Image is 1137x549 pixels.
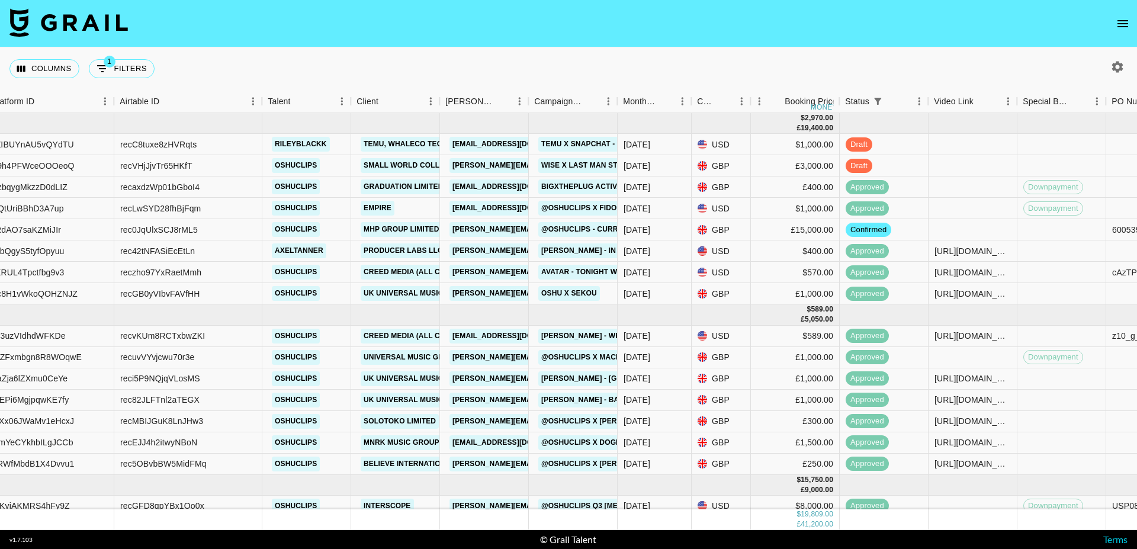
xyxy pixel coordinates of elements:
[751,368,840,390] div: £1,000.00
[9,536,33,544] div: v 1.7.103
[1103,534,1128,545] a: Terms
[801,475,833,485] div: 15,750.00
[120,160,192,172] div: recVHjJjvTr65HKfT
[449,393,704,407] a: [PERSON_NAME][EMAIL_ADDRESS][PERSON_NAME][DOMAIN_NAME]
[846,203,889,214] span: approved
[361,499,414,513] a: Interscope
[272,350,320,365] a: oshuclips
[89,59,155,78] button: Show filters
[351,90,439,113] div: Client
[114,90,262,113] div: Airtable ID
[624,288,650,300] div: Sep '25
[846,224,891,236] span: confirmed
[120,245,195,257] div: rec42tNFASiEcEtLn
[751,390,840,411] div: £1,000.00
[733,92,750,110] button: Menu
[449,350,643,365] a: [PERSON_NAME][EMAIL_ADDRESS][DOMAIN_NAME]
[538,265,702,280] a: Avatar - Tonight We Must Be Warriors
[291,93,307,110] button: Sort
[751,240,840,262] div: $400.00
[422,92,439,110] button: Menu
[692,262,751,283] div: USD
[801,113,805,123] div: $
[361,158,484,173] a: Small World Collective Ltd
[449,265,643,280] a: [PERSON_NAME][EMAIL_ADDRESS][DOMAIN_NAME]
[624,139,650,150] div: Sep '25
[692,155,751,176] div: GBP
[692,240,751,262] div: USD
[449,286,704,301] a: [PERSON_NAME][EMAIL_ADDRESS][PERSON_NAME][DOMAIN_NAME]
[805,113,833,123] div: 2,970.00
[449,201,582,216] a: [EMAIL_ADDRESS][DOMAIN_NAME]
[449,329,582,343] a: [EMAIL_ADDRESS][DOMAIN_NAME]
[1024,182,1083,193] span: Downpayment
[846,373,889,384] span: approved
[796,519,801,529] div: £
[268,90,290,113] div: Talent
[244,92,262,110] button: Menu
[796,123,801,133] div: £
[272,371,320,386] a: oshuclips
[272,137,330,152] a: rileyblackk
[120,373,200,384] div: reci5P9NQjqVLosMS
[750,92,768,110] button: Menu
[120,436,197,448] div: recEJJ4h2itwyNBoN
[846,394,889,406] span: approved
[673,92,691,110] button: Menu
[272,329,320,343] a: oshuclips
[934,458,1011,470] div: https://www.tiktok.com/@oshuclips/video/7537638896235138326
[751,326,840,347] div: $589.00
[538,457,663,471] a: @oshuclips X [PERSON_NAME]
[120,415,203,427] div: recMBIJGuK8LnJHw3
[1071,93,1088,110] button: Sort
[449,371,704,386] a: [PERSON_NAME][EMAIL_ADDRESS][PERSON_NAME][DOMAIN_NAME]
[624,415,650,427] div: Aug '25
[846,458,889,470] span: approved
[1111,12,1135,36] button: open drawer
[846,267,889,278] span: approved
[624,203,650,214] div: Sep '25
[928,90,1017,113] div: Video Link
[692,219,751,240] div: GBP
[846,437,889,448] span: approved
[692,411,751,432] div: GBP
[796,475,801,485] div: $
[361,435,442,450] a: Mnrk Music Group
[538,414,663,429] a: @oshuclips X [PERSON_NAME]
[445,90,494,113] div: [PERSON_NAME]
[697,90,716,113] div: Currency
[272,393,320,407] a: oshuclips
[538,393,650,407] a: [PERSON_NAME] - Bar None
[449,243,643,258] a: [PERSON_NAME][EMAIL_ADDRESS][DOMAIN_NAME]
[439,90,528,113] div: Booker
[768,93,785,110] button: Sort
[692,134,751,155] div: USD
[449,457,704,471] a: [PERSON_NAME][EMAIL_ADDRESS][PERSON_NAME][DOMAIN_NAME]
[624,351,650,363] div: Aug '25
[361,350,462,365] a: Universal Music Group
[934,288,1011,300] div: https://www.tiktok.com/@oshuclips/video/7545814010461949206
[751,262,840,283] div: $570.00
[361,243,446,258] a: Producer Labs LLC
[9,59,79,78] button: Select columns
[361,137,676,152] a: Temu, Whaleco Technology Limited ([GEOGRAPHIC_DATA]/[GEOGRAPHIC_DATA])
[272,179,320,194] a: oshuclips
[1088,92,1106,110] button: Menu
[691,90,750,113] div: Currency
[751,198,840,219] div: $1,000.00
[538,243,660,258] a: [PERSON_NAME] - In the Chair
[104,56,115,68] span: 1
[811,104,837,111] div: money
[538,158,696,173] a: Wise X Last Man Stands - @oshuclips
[624,330,650,342] div: Aug '25
[657,93,673,110] button: Sort
[692,454,751,475] div: GBP
[120,288,200,300] div: recGB0yVIbvFAVfHH
[692,283,751,304] div: GBP
[801,314,805,325] div: £
[692,496,751,517] div: USD
[869,93,886,110] div: 1 active filter
[846,160,872,172] span: draft
[361,201,394,216] a: Empire
[807,304,811,314] div: $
